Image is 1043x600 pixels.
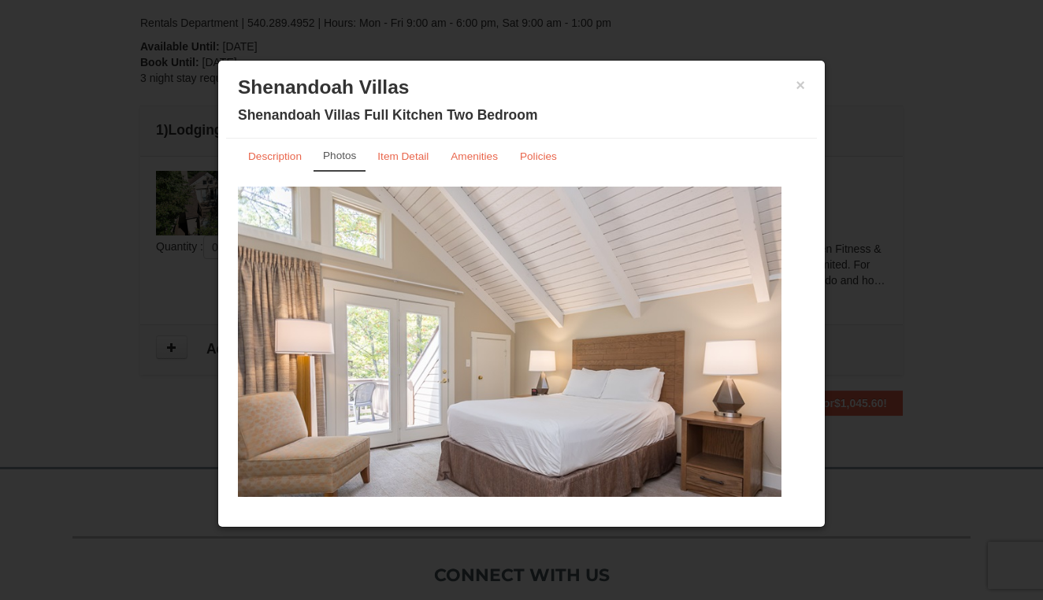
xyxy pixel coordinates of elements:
[323,150,356,161] small: Photos
[510,141,567,172] a: Policies
[440,141,508,172] a: Amenities
[520,150,557,162] small: Policies
[238,107,805,123] h4: Shenandoah Villas Full Kitchen Two Bedroom
[314,141,366,172] a: Photos
[248,150,302,162] small: Description
[377,150,429,162] small: Item Detail
[238,141,312,172] a: Description
[796,77,805,93] button: ×
[238,76,805,99] h3: Shenandoah Villas
[367,141,439,172] a: Item Detail
[451,150,498,162] small: Amenities
[214,187,781,497] img: Renovated Condo (layout varies)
